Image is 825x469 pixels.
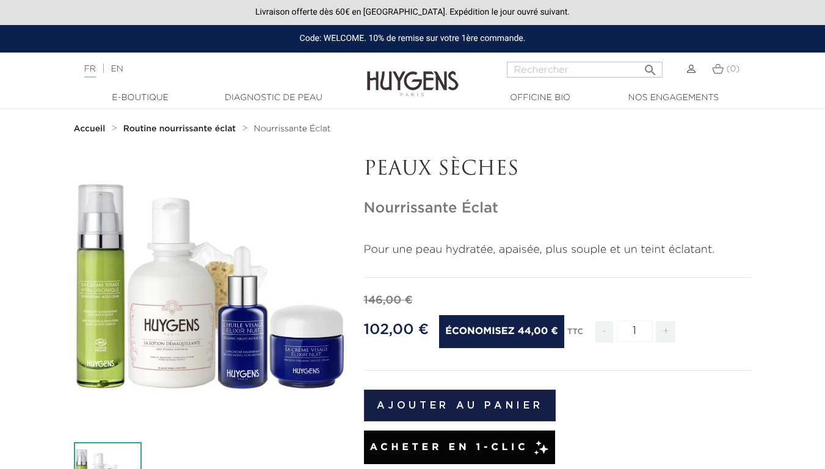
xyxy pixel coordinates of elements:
img: Huygens [367,51,459,98]
span: + [656,321,675,343]
span: - [595,321,612,343]
input: Rechercher [507,62,663,78]
a: Nourrissante Éclat [254,124,331,134]
span: 146,00 € [364,295,413,306]
p: PEAUX SÈCHES [364,158,752,181]
i:  [643,59,658,74]
a: Diagnostic de peau [213,92,335,104]
button:  [639,58,661,75]
span: (0) [726,65,740,73]
div: TTC [567,319,583,352]
span: Nourrissante Éclat [254,125,331,133]
span: Économisez 44,00 € [439,315,564,348]
a: E-Boutique [79,92,202,104]
a: EN [111,65,123,73]
a: FR [84,65,96,78]
p: Pour une peau hydratée, apaisée, plus souple et un teint éclatant. [364,242,752,258]
button: Ajouter au panier [364,390,556,421]
a: Routine nourrissante éclat [123,124,239,134]
h1: Nourrissante Éclat [364,200,752,217]
span: 102,00 € [364,322,429,337]
a: Officine Bio [479,92,601,104]
strong: Accueil [74,125,106,133]
a: Nos engagements [612,92,735,104]
strong: Routine nourrissante éclat [123,125,236,133]
div: | [78,62,335,76]
input: Quantité [616,321,653,342]
a: Accueil [74,124,108,134]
